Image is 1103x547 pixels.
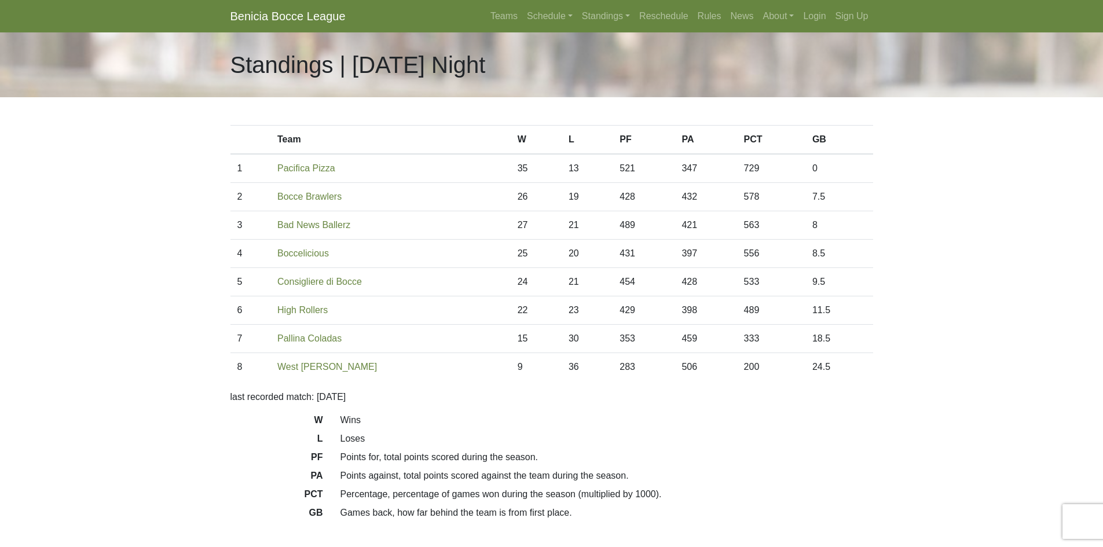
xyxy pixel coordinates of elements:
td: 578 [737,183,805,211]
td: 36 [562,353,613,381]
th: GB [805,126,873,155]
a: Consigliere di Bocce [277,277,362,287]
a: Benicia Bocce League [230,5,346,28]
dd: Loses [332,432,882,446]
td: 18.5 [805,325,873,353]
td: 20 [562,240,613,268]
td: 563 [737,211,805,240]
a: Pallina Coladas [277,333,342,343]
th: W [511,126,562,155]
dd: Points for, total points scored during the season. [332,450,882,464]
td: 398 [675,296,736,325]
td: 5 [230,268,271,296]
td: 9.5 [805,268,873,296]
th: PF [613,126,675,155]
a: Boccelicious [277,248,329,258]
td: 11.5 [805,296,873,325]
a: Reschedule [635,5,693,28]
td: 347 [675,154,736,183]
td: 30 [562,325,613,353]
dt: L [222,432,332,450]
td: 25 [511,240,562,268]
td: 459 [675,325,736,353]
td: 521 [613,154,675,183]
td: 200 [737,353,805,381]
th: PA [675,126,736,155]
a: About [758,5,799,28]
a: Rules [693,5,726,28]
td: 533 [737,268,805,296]
td: 429 [613,296,675,325]
td: 7 [230,325,271,353]
td: 0 [805,154,873,183]
a: Standings [577,5,635,28]
td: 8 [805,211,873,240]
td: 431 [613,240,675,268]
dt: W [222,413,332,432]
td: 23 [562,296,613,325]
a: Sign Up [831,5,873,28]
td: 19 [562,183,613,211]
a: Teams [486,5,522,28]
td: 556 [737,240,805,268]
td: 1 [230,154,271,183]
dd: Games back, how far behind the team is from first place. [332,506,882,520]
dd: Wins [332,413,882,427]
dt: GB [222,506,332,524]
dd: Points against, total points scored against the team during the season. [332,469,882,483]
td: 3 [230,211,271,240]
td: 7.5 [805,183,873,211]
td: 35 [511,154,562,183]
td: 421 [675,211,736,240]
td: 333 [737,325,805,353]
td: 24 [511,268,562,296]
dd: Percentage, percentage of games won during the season (multiplied by 1000). [332,487,882,501]
td: 428 [613,183,675,211]
td: 13 [562,154,613,183]
a: Bocce Brawlers [277,192,342,201]
td: 8.5 [805,240,873,268]
a: Schedule [522,5,577,28]
td: 21 [562,268,613,296]
td: 489 [737,296,805,325]
td: 729 [737,154,805,183]
td: 27 [511,211,562,240]
td: 21 [562,211,613,240]
dt: PCT [222,487,332,506]
th: Team [270,126,511,155]
a: Login [798,5,830,28]
th: L [562,126,613,155]
td: 15 [511,325,562,353]
td: 454 [613,268,675,296]
td: 24.5 [805,353,873,381]
td: 2 [230,183,271,211]
td: 22 [511,296,562,325]
a: News [726,5,758,28]
td: 428 [675,268,736,296]
a: Bad News Ballerz [277,220,350,230]
td: 4 [230,240,271,268]
td: 26 [511,183,562,211]
td: 9 [511,353,562,381]
a: West [PERSON_NAME] [277,362,377,372]
td: 8 [230,353,271,381]
td: 489 [613,211,675,240]
td: 506 [675,353,736,381]
td: 353 [613,325,675,353]
a: High Rollers [277,305,328,315]
td: 397 [675,240,736,268]
h1: Standings | [DATE] Night [230,51,486,79]
a: Pacifica Pizza [277,163,335,173]
dt: PA [222,469,332,487]
td: 432 [675,183,736,211]
p: last recorded match: [DATE] [230,390,873,404]
dt: PF [222,450,332,469]
th: PCT [737,126,805,155]
td: 283 [613,353,675,381]
td: 6 [230,296,271,325]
